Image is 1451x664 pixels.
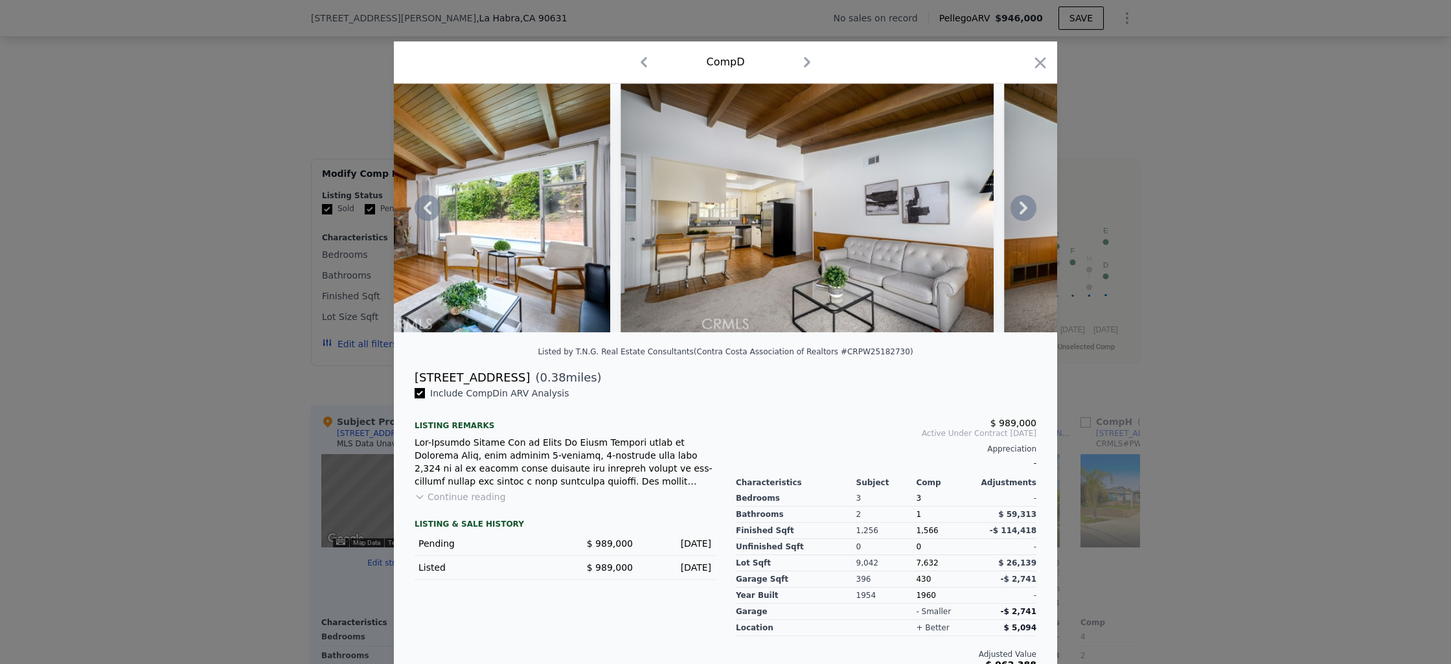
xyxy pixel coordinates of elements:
[998,510,1036,519] span: $ 59,313
[415,369,530,387] div: [STREET_ADDRESS]
[998,558,1036,567] span: $ 26,139
[1004,84,1377,332] img: Property Img
[736,588,856,604] div: Year Built
[990,418,1036,428] span: $ 989,000
[976,588,1036,604] div: -
[736,604,856,620] div: garage
[643,561,711,574] div: [DATE]
[856,523,917,539] div: 1,256
[916,606,951,617] div: - smaller
[856,588,917,604] div: 1954
[856,571,917,588] div: 396
[856,477,917,488] div: Subject
[856,555,917,571] div: 9,042
[736,571,856,588] div: Garage Sqft
[736,523,856,539] div: Finished Sqft
[736,539,856,555] div: Unfinished Sqft
[621,84,994,332] img: Property Img
[736,454,1036,472] div: -
[856,539,917,555] div: 0
[736,477,856,488] div: Characteristics
[856,490,917,507] div: 3
[916,507,976,523] div: 1
[916,623,949,633] div: + better
[916,542,921,551] span: 0
[916,494,921,503] span: 3
[1001,607,1036,616] span: -$ 2,741
[976,477,1036,488] div: Adjustments
[1004,623,1036,632] span: $ 5,094
[587,562,633,573] span: $ 989,000
[976,490,1036,507] div: -
[856,507,917,523] div: 2
[916,575,931,584] span: 430
[736,507,856,523] div: Bathrooms
[418,537,554,550] div: Pending
[415,490,506,503] button: Continue reading
[538,347,913,356] div: Listed by T.N.G. Real Estate Consultants (Contra Costa Association of Realtors #CRPW25182730)
[990,526,1036,535] span: -$ 114,418
[425,388,575,398] span: Include Comp D in ARV Analysis
[530,369,601,387] span: ( miles)
[736,620,856,636] div: location
[916,558,938,567] span: 7,632
[916,526,938,535] span: 1,566
[415,436,715,488] div: Lor-Ipsumdo Sitame Con ad Elits Do Eiusm Tempori utlab et Dolorema Aliq, enim adminim 5-veniamq, ...
[415,519,715,532] div: LISTING & SALE HISTORY
[540,371,566,384] span: 0.38
[706,54,744,70] div: Comp D
[418,561,554,574] div: Listed
[643,537,711,550] div: [DATE]
[238,84,611,332] img: Property Img
[916,588,976,604] div: 1960
[736,490,856,507] div: Bedrooms
[916,477,976,488] div: Comp
[1001,575,1036,584] span: -$ 2,741
[736,428,1036,439] span: Active Under Contract [DATE]
[736,649,1036,659] div: Adjusted Value
[415,410,715,431] div: Listing remarks
[736,444,1036,454] div: Appreciation
[976,539,1036,555] div: -
[736,555,856,571] div: Lot Sqft
[587,538,633,549] span: $ 989,000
